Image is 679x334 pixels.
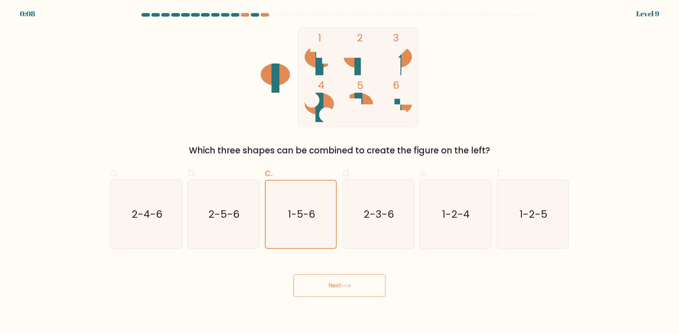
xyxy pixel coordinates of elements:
span: c. [265,166,273,180]
div: Level 9 [636,8,659,19]
text: 1-5-6 [288,207,315,221]
span: a. [110,166,119,180]
tspan: 3 [393,31,399,45]
text: 1-2-5 [520,207,547,221]
tspan: 6 [393,78,399,92]
span: d. [342,166,351,180]
div: Which three shapes can be combined to create the figure on the left? [115,144,564,157]
text: 2-3-6 [364,207,394,221]
tspan: 4 [318,78,324,92]
text: 2-5-6 [209,207,240,221]
tspan: 1 [318,31,321,45]
button: Next [294,274,385,297]
text: 2-4-6 [132,207,162,221]
span: e. [420,166,428,180]
text: 1-2-4 [442,207,470,221]
span: b. [188,166,196,180]
tspan: 5 [357,78,364,93]
tspan: 2 [357,31,363,45]
div: 0:08 [20,8,35,19]
span: f. [497,166,502,180]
